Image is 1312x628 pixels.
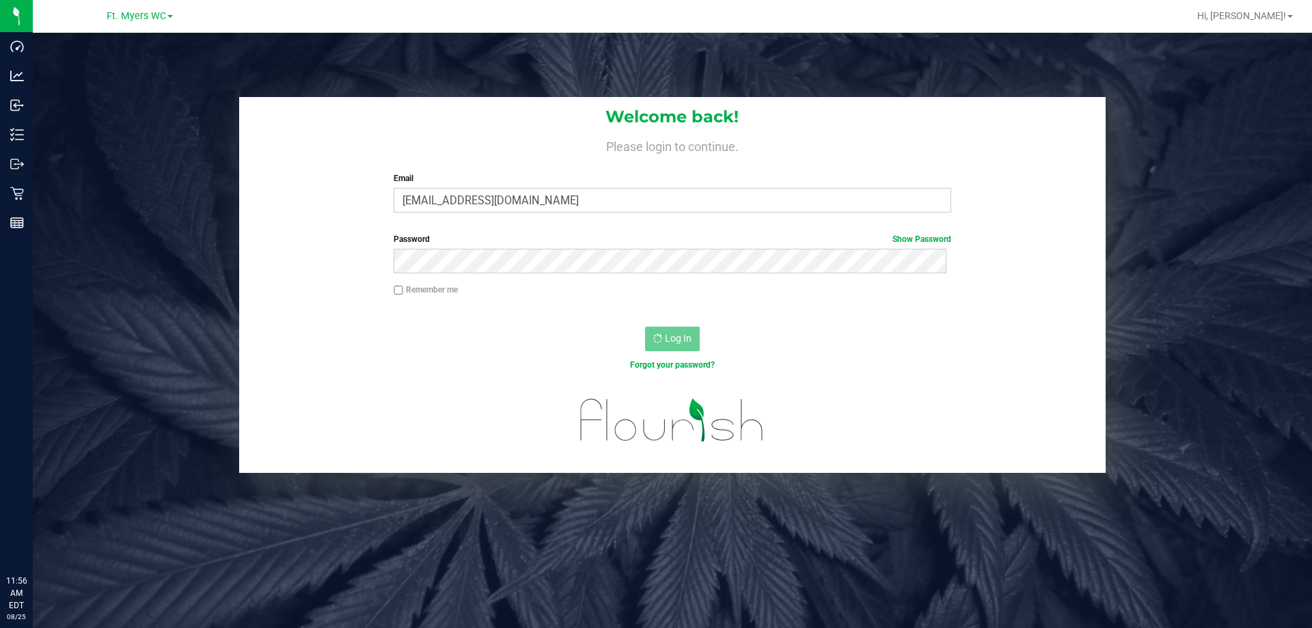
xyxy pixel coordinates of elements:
[10,40,24,53] inline-svg: Dashboard
[645,327,700,351] button: Log In
[10,128,24,141] inline-svg: Inventory
[394,172,951,185] label: Email
[564,385,780,455] img: flourish_logo.svg
[6,612,27,622] p: 08/25
[10,69,24,83] inline-svg: Analytics
[630,360,715,370] a: Forgot your password?
[6,575,27,612] p: 11:56 AM EDT
[394,284,458,296] label: Remember me
[10,187,24,200] inline-svg: Retail
[10,98,24,112] inline-svg: Inbound
[394,234,430,244] span: Password
[892,234,951,244] a: Show Password
[107,10,166,22] span: Ft. Myers WC
[1197,10,1286,21] span: Hi, [PERSON_NAME]!
[239,137,1106,153] h4: Please login to continue.
[665,333,692,344] span: Log In
[239,108,1106,126] h1: Welcome back!
[394,286,403,295] input: Remember me
[10,216,24,230] inline-svg: Reports
[10,157,24,171] inline-svg: Outbound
